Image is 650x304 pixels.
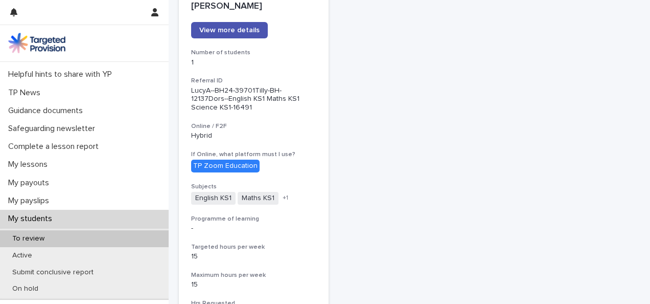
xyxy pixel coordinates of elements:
[191,160,260,172] div: TP Zoom Education
[4,178,57,188] p: My payouts
[191,86,316,112] p: LucyA--BH24-39701Tilly-BH-12137Dors--English KS1 Maths KS1 Science KS1-16491
[4,234,53,243] p: To review
[191,49,316,57] h3: Number of students
[4,106,91,116] p: Guidance documents
[191,22,268,38] a: View more details
[191,224,316,233] p: -
[238,192,278,205] span: Maths KS1
[191,252,316,261] p: 15
[4,142,107,151] p: Complete a lesson report
[199,27,260,34] span: View more details
[4,251,40,260] p: Active
[4,160,56,169] p: My lessons
[191,183,316,191] h3: Subjects
[4,70,120,79] p: Helpful hints to share with YP
[8,33,65,53] img: M5nRWzHhSzIhMunXDL62
[191,122,316,131] h3: Online / F2F
[4,88,49,98] p: TP News
[191,192,236,205] span: English KS1
[191,150,316,159] h3: If Online, what platform must I use?
[191,77,316,85] h3: Referral ID
[191,271,316,279] h3: Maximum hours per week
[191,132,316,140] p: Hybrid
[4,214,60,224] p: My students
[4,196,57,206] p: My payslips
[191,1,316,12] p: [PERSON_NAME]
[191,280,316,289] p: 15
[283,195,288,201] span: + 1
[4,124,103,134] p: Safeguarding newsletter
[191,215,316,223] h3: Programme of learning
[4,285,47,293] p: On hold
[191,243,316,251] h3: Targeted hours per week
[191,58,316,67] p: 1
[4,268,102,277] p: Submit conclusive report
